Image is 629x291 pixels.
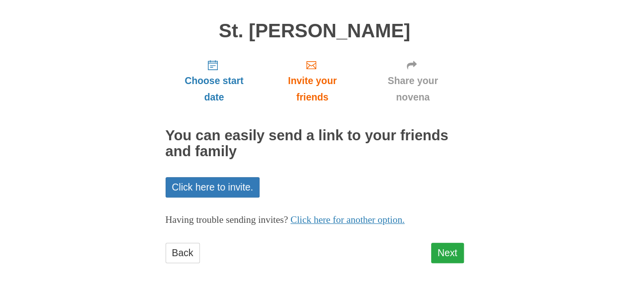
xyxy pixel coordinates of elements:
span: Choose start date [176,73,253,105]
h1: St. [PERSON_NAME] [166,20,464,42]
a: Back [166,243,200,263]
a: Choose start date [166,51,263,110]
a: Invite your friends [263,51,361,110]
h2: You can easily send a link to your friends and family [166,128,464,160]
a: Click here to invite. [166,177,260,197]
span: Invite your friends [272,73,352,105]
span: Share your novena [372,73,454,105]
a: Share your novena [362,51,464,110]
a: Click here for another option. [290,214,405,225]
a: Next [431,243,464,263]
span: Having trouble sending invites? [166,214,288,225]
